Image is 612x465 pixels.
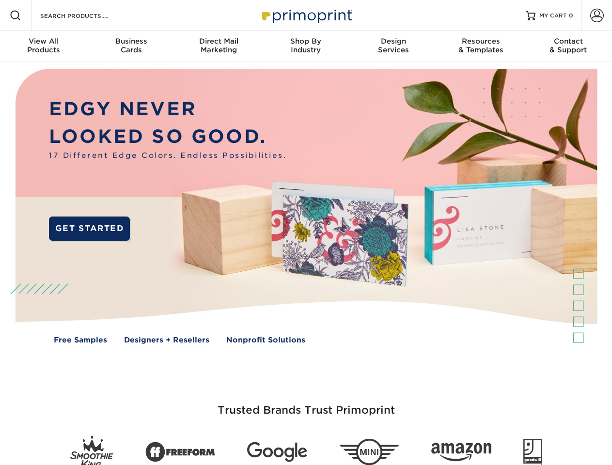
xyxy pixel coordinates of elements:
img: Google [247,442,307,462]
span: 0 [569,12,573,19]
a: BusinessCards [87,31,174,62]
a: Free Samples [54,335,107,346]
a: Nonprofit Solutions [226,335,305,346]
a: GET STARTED [49,217,130,241]
span: Shop By [262,37,349,46]
span: Business [87,37,174,46]
a: DesignServices [350,31,437,62]
span: Design [350,37,437,46]
span: 17 Different Edge Colors. Endless Possibilities. [49,150,286,161]
div: Marketing [175,37,262,54]
div: Cards [87,37,174,54]
div: Industry [262,37,349,54]
input: SEARCH PRODUCTS..... [39,10,134,21]
span: Direct Mail [175,37,262,46]
span: Contact [525,37,612,46]
a: Shop ByIndustry [262,31,349,62]
p: LOOKED SO GOOD. [49,123,286,151]
a: Direct MailMarketing [175,31,262,62]
div: & Templates [437,37,524,54]
span: Resources [437,37,524,46]
p: EDGY NEVER [49,95,286,123]
img: Goodwill [523,439,542,465]
span: MY CART [539,12,567,20]
img: Amazon [431,443,491,462]
h3: Trusted Brands Trust Primoprint [23,381,590,428]
div: & Support [525,37,612,54]
a: Contact& Support [525,31,612,62]
a: Resources& Templates [437,31,524,62]
div: Services [350,37,437,54]
a: Designers + Resellers [124,335,209,346]
img: Primoprint [258,5,355,26]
